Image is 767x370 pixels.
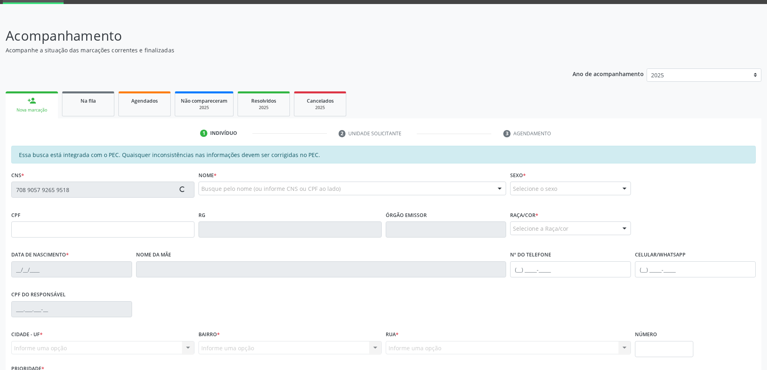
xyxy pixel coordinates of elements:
[510,209,538,221] label: Raça/cor
[181,97,227,104] span: Não compareceram
[11,249,69,261] label: Data de nascimento
[513,224,569,233] span: Selecione a Raça/cor
[11,209,21,221] label: CPF
[131,97,158,104] span: Agendados
[210,130,237,137] div: Indivíduo
[27,96,36,105] div: person_add
[81,97,96,104] span: Na fila
[307,97,334,104] span: Cancelados
[300,105,340,111] div: 2025
[510,249,551,261] label: Nº do Telefone
[200,130,207,137] div: 1
[6,26,535,46] p: Acompanhamento
[11,289,66,301] label: CPF do responsável
[198,209,205,221] label: RG
[513,184,557,193] span: Selecione o sexo
[136,249,171,261] label: Nome da mãe
[6,46,535,54] p: Acompanhe a situação das marcações correntes e finalizadas
[201,184,341,193] span: Busque pelo nome (ou informe CNS ou CPF ao lado)
[11,146,756,163] div: Essa busca está integrada com o PEC. Quaisquer inconsistências nas informações devem ser corrigid...
[11,261,132,277] input: __/__/____
[510,169,526,182] label: Sexo
[198,169,217,182] label: Nome
[573,68,644,79] p: Ano de acompanhamento
[510,261,631,277] input: (__) _____-_____
[11,301,132,317] input: ___.___.___-__
[181,105,227,111] div: 2025
[251,97,276,104] span: Resolvidos
[386,209,427,221] label: Órgão emissor
[635,329,657,341] label: Número
[11,107,52,113] div: Nova marcação
[11,169,24,182] label: CNS
[244,105,284,111] div: 2025
[635,261,756,277] input: (__) _____-_____
[11,329,43,341] label: Cidade - UF
[386,329,399,341] label: Rua
[635,249,686,261] label: Celular/WhatsApp
[198,329,220,341] label: Bairro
